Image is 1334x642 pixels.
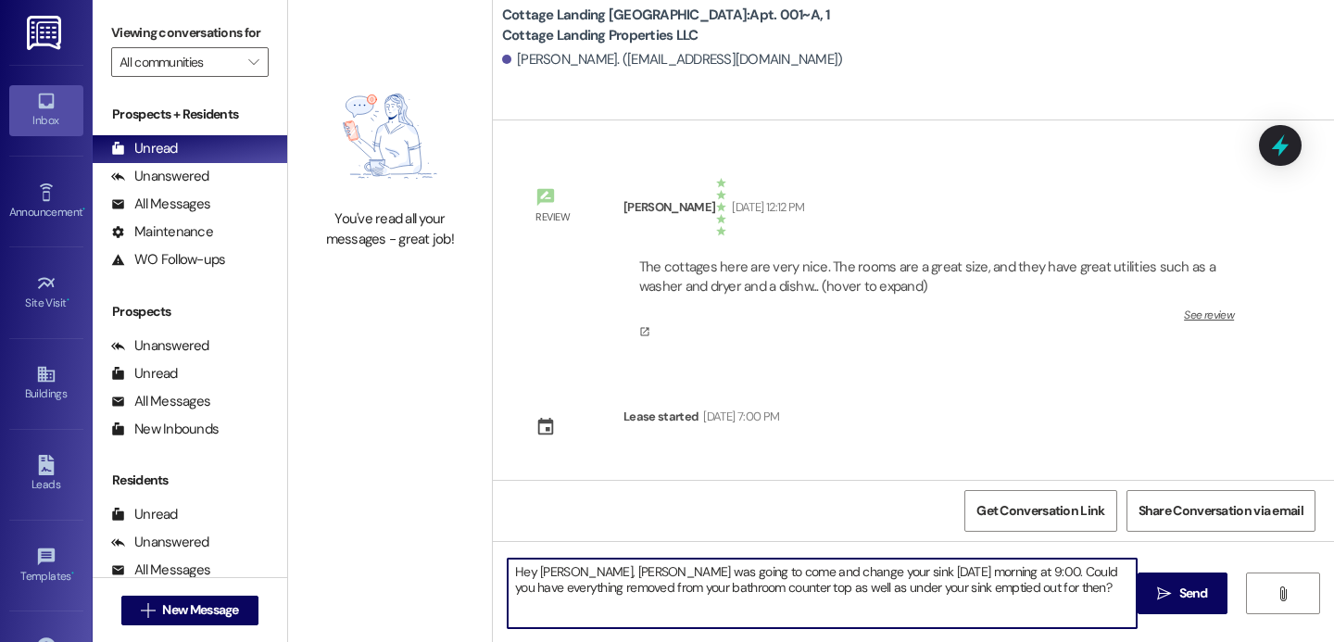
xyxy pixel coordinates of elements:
[111,336,209,356] div: Unanswered
[1126,490,1315,532] button: Share Conversation via email
[1276,586,1290,601] i: 
[976,501,1104,521] span: Get Conversation Link
[639,258,1215,296] div: The cottages here are very nice. The rooms are a great size, and they have great utilities such a...
[111,392,210,411] div: All Messages
[9,541,83,591] a: Templates •
[82,203,85,216] span: •
[111,505,178,524] div: Unread
[508,559,1137,628] textarea: Hey [PERSON_NAME], [PERSON_NAME] was going to come and change your sink [DATE] morning at 9:00. C...
[308,209,472,249] div: You've read all your messages - great job!
[1157,586,1171,601] i: 
[1179,584,1208,603] span: Send
[141,603,155,618] i: 
[1138,573,1227,614] button: Send
[111,364,178,384] div: Unread
[162,600,238,620] span: New Message
[111,250,225,270] div: WO Follow-ups
[698,407,779,426] div: [DATE] 7:00 PM
[27,16,65,50] img: ResiDesk Logo
[502,50,843,69] div: [PERSON_NAME]. ([EMAIL_ADDRESS][DOMAIN_NAME])
[111,222,213,242] div: Maintenance
[93,471,287,490] div: Residents
[623,197,716,217] div: [PERSON_NAME]
[502,6,873,45] b: Cottage Landing [GEOGRAPHIC_DATA]: Apt. 001~A, 1 Cottage Landing Properties LLC
[111,19,269,47] label: Viewing conversations for
[111,195,210,214] div: All Messages
[67,294,69,307] span: •
[9,449,83,499] a: Leads
[535,208,570,227] div: Review
[9,85,83,135] a: Inbox
[9,268,83,318] a: Site Visit •
[71,567,74,580] span: •
[1139,501,1303,521] span: Share Conversation via email
[111,420,219,439] div: New Inbounds
[111,560,210,580] div: All Messages
[248,55,258,69] i: 
[308,72,472,201] img: empty-state
[9,359,83,409] a: Buildings
[111,167,209,186] div: Unanswered
[120,47,239,77] input: All communities
[727,197,804,217] div: [DATE] 12:12 PM
[111,533,209,552] div: Unanswered
[623,407,699,426] div: Lease started
[93,105,287,124] div: Prospects + Residents
[93,302,287,321] div: Prospects
[964,490,1116,532] button: Get Conversation Link
[111,139,178,158] div: Unread
[121,596,258,625] button: New Message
